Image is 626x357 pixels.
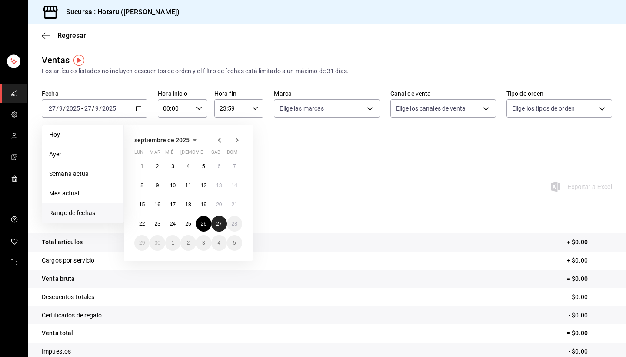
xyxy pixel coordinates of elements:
abbr: 1 de septiembre de 2025 [140,163,143,169]
abbr: 18 de septiembre de 2025 [185,202,191,208]
p: Resumen [42,212,612,223]
abbr: 13 de septiembre de 2025 [216,182,222,189]
button: 11 de septiembre de 2025 [180,178,196,193]
label: Hora inicio [158,91,207,97]
p: + $0.00 [567,238,612,247]
button: 26 de septiembre de 2025 [196,216,211,232]
abbr: martes [150,149,160,158]
button: 12 de septiembre de 2025 [196,178,211,193]
p: = $0.00 [567,329,612,338]
abbr: 17 de septiembre de 2025 [170,202,176,208]
button: 2 de octubre de 2025 [180,235,196,251]
p: + $0.00 [567,256,612,265]
abbr: miércoles [165,149,173,158]
abbr: 27 de septiembre de 2025 [216,221,222,227]
abbr: 2 de octubre de 2025 [187,240,190,246]
span: Elige las marcas [280,104,324,113]
button: 1 de septiembre de 2025 [134,158,150,174]
p: - $0.00 [569,347,612,356]
abbr: 2 de septiembre de 2025 [156,163,159,169]
button: 20 de septiembre de 2025 [211,197,226,212]
abbr: sábado [211,149,220,158]
abbr: 4 de septiembre de 2025 [187,163,190,169]
abbr: 15 de septiembre de 2025 [139,202,145,208]
abbr: 9 de septiembre de 2025 [156,182,159,189]
abbr: 19 de septiembre de 2025 [201,202,206,208]
abbr: 28 de septiembre de 2025 [232,221,237,227]
label: Marca [274,91,380,97]
span: / [63,105,66,112]
button: open drawer [10,23,17,30]
abbr: 30 de septiembre de 2025 [154,240,160,246]
button: 8 de septiembre de 2025 [134,178,150,193]
span: septiembre de 2025 [134,137,190,144]
abbr: 6 de septiembre de 2025 [217,163,220,169]
input: ---- [66,105,80,112]
button: 19 de septiembre de 2025 [196,197,211,212]
button: 3 de octubre de 2025 [196,235,211,251]
button: 29 de septiembre de 2025 [134,235,150,251]
p: Impuestos [42,347,71,356]
button: 5 de octubre de 2025 [227,235,242,251]
button: 21 de septiembre de 2025 [227,197,242,212]
input: -- [95,105,99,112]
abbr: 5 de septiembre de 2025 [202,163,205,169]
abbr: 26 de septiembre de 2025 [201,221,206,227]
abbr: 21 de septiembre de 2025 [232,202,237,208]
label: Canal de venta [390,91,496,97]
button: 5 de septiembre de 2025 [196,158,211,174]
button: 25 de septiembre de 2025 [180,216,196,232]
input: -- [84,105,92,112]
abbr: 11 de septiembre de 2025 [185,182,191,189]
span: Hoy [49,130,117,139]
p: Venta total [42,329,73,338]
abbr: viernes [196,149,203,158]
p: - $0.00 [569,311,612,320]
abbr: 3 de octubre de 2025 [202,240,205,246]
abbr: 1 de octubre de 2025 [171,240,174,246]
abbr: 8 de septiembre de 2025 [140,182,143,189]
div: Los artículos listados no incluyen descuentos de orden y el filtro de fechas está limitado a un m... [42,67,612,76]
button: 2 de septiembre de 2025 [150,158,165,174]
input: -- [48,105,56,112]
span: Mes actual [49,189,117,198]
button: 4 de septiembre de 2025 [180,158,196,174]
label: Hora fin [214,91,264,97]
abbr: 29 de septiembre de 2025 [139,240,145,246]
button: 3 de septiembre de 2025 [165,158,180,174]
span: Regresar [57,31,86,40]
abbr: 16 de septiembre de 2025 [154,202,160,208]
button: 10 de septiembre de 2025 [165,178,180,193]
button: 14 de septiembre de 2025 [227,178,242,193]
abbr: lunes [134,149,143,158]
button: 13 de septiembre de 2025 [211,178,226,193]
button: 4 de octubre de 2025 [211,235,226,251]
span: Rango de fechas [49,209,117,218]
button: 30 de septiembre de 2025 [150,235,165,251]
button: Tooltip marker [73,55,84,66]
button: 24 de septiembre de 2025 [165,216,180,232]
abbr: 24 de septiembre de 2025 [170,221,176,227]
abbr: 14 de septiembre de 2025 [232,182,237,189]
p: Total artículos [42,238,83,247]
div: Ventas [42,54,70,67]
abbr: 22 de septiembre de 2025 [139,221,145,227]
span: / [99,105,102,112]
abbr: 20 de septiembre de 2025 [216,202,222,208]
button: 22 de septiembre de 2025 [134,216,150,232]
button: 27 de septiembre de 2025 [211,216,226,232]
abbr: domingo [227,149,238,158]
abbr: 25 de septiembre de 2025 [185,221,191,227]
p: Descuentos totales [42,293,94,302]
p: - $0.00 [569,293,612,302]
label: Fecha [42,91,147,97]
button: 1 de octubre de 2025 [165,235,180,251]
p: Venta bruta [42,274,75,283]
abbr: 3 de septiembre de 2025 [171,163,174,169]
abbr: 5 de octubre de 2025 [233,240,236,246]
button: 17 de septiembre de 2025 [165,197,180,212]
span: / [92,105,94,112]
button: 16 de septiembre de 2025 [150,197,165,212]
input: -- [59,105,63,112]
span: / [56,105,59,112]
